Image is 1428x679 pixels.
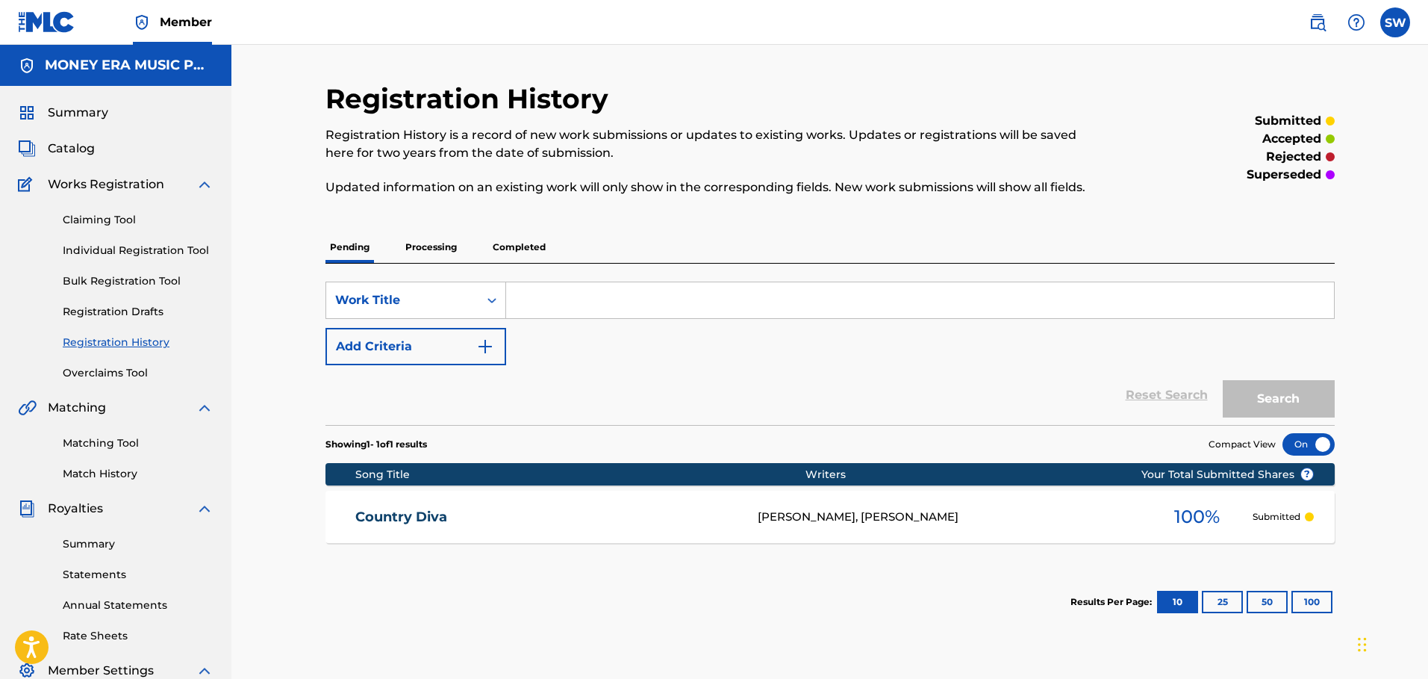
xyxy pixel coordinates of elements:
p: Updated information on an existing work will only show in the corresponding fields. New work subm... [325,179,1103,196]
p: Registration History is a record of new work submissions or updates to existing works. Updates or... [325,126,1103,162]
span: ? [1301,468,1313,480]
span: Royalties [48,500,103,518]
p: accepted [1262,130,1321,148]
a: Statements [63,567,213,583]
a: Public Search [1303,7,1332,37]
a: Match History [63,466,213,482]
h5: MONEY ERA MUSIC PUBLISHING [45,57,213,74]
div: Drag [1358,622,1367,667]
img: search [1309,13,1326,31]
button: 100 [1291,591,1332,613]
iframe: Chat Widget [1353,607,1428,679]
a: Matching Tool [63,435,213,451]
img: Top Rightsholder [133,13,151,31]
a: Overclaims Tool [63,365,213,381]
div: Help [1341,7,1371,37]
p: Showing 1 - 1 of 1 results [325,438,427,451]
img: Matching [18,399,37,417]
span: Member [160,13,212,31]
a: Annual Statements [63,598,213,613]
a: Claiming Tool [63,212,213,228]
p: rejected [1266,148,1321,166]
a: Rate Sheets [63,628,213,644]
button: 50 [1247,591,1288,613]
p: Results Per Page: [1070,595,1156,609]
img: Works Registration [18,176,37,193]
a: Summary [63,536,213,552]
a: CatalogCatalog [18,140,95,158]
img: expand [196,500,213,518]
iframe: Resource Center [1386,447,1428,567]
span: Compact View [1209,438,1276,451]
span: Your Total Submitted Shares [1141,467,1314,483]
img: Accounts [18,57,36,75]
a: SummarySummary [18,104,108,122]
span: Summary [48,104,108,122]
span: Matching [48,399,106,417]
div: User Menu [1380,7,1410,37]
a: Registration Drafts [63,304,213,320]
h2: Registration History [325,82,616,116]
p: Submitted [1253,510,1300,524]
a: Country Diva [355,509,738,526]
a: Individual Registration Tool [63,243,213,258]
div: [PERSON_NAME], [PERSON_NAME] [758,509,1141,526]
button: 10 [1157,591,1198,613]
div: Work Title [335,291,470,309]
button: 25 [1202,591,1243,613]
span: Catalog [48,140,95,158]
img: Summary [18,104,36,122]
img: Royalties [18,500,36,518]
p: submitted [1255,112,1321,130]
img: Catalog [18,140,36,158]
p: Processing [401,232,461,263]
p: Completed [488,232,550,263]
p: superseded [1247,166,1321,184]
button: Add Criteria [325,328,506,365]
img: expand [196,176,213,193]
div: Song Title [355,467,805,483]
p: Pending [325,232,374,263]
img: 9d2ae6d4665cec9f34b9.svg [476,338,494,356]
form: Search Form [325,282,1335,425]
span: Works Registration [48,176,164,193]
a: Bulk Registration Tool [63,273,213,289]
span: 100 % [1174,503,1220,530]
img: expand [196,399,213,417]
img: MLC Logo [18,11,75,33]
a: Registration History [63,335,213,350]
img: help [1347,13,1365,31]
div: Writers [805,467,1189,483]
